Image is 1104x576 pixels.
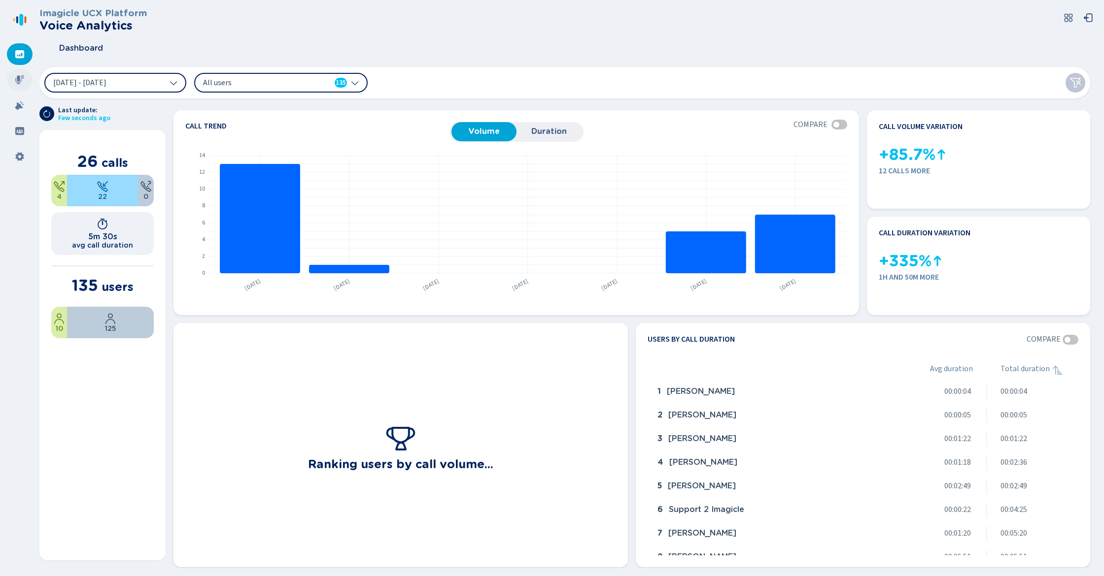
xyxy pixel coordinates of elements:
[59,44,103,53] span: Dashboard
[51,175,67,206] div: 15.38%
[654,406,891,425] div: Nicola Boscolo
[654,382,891,402] div: Anas Assil
[668,411,736,419] span: [PERSON_NAME]
[15,75,25,85] svg: mic-fill
[199,168,205,176] text: 12
[600,277,619,292] text: [DATE]
[7,120,33,142] div: Groups
[654,500,891,520] div: Support 2 Imagicle
[879,122,963,131] h4: Call volume variation
[308,454,493,471] h3: Ranking users by call volume...
[58,106,110,114] span: Last update:
[1000,458,1027,467] span: 00:02:36
[57,192,62,200] span: 4
[67,175,138,206] div: 84.62%
[944,387,971,396] span: 00:00:04
[138,175,154,206] div: 0%
[944,434,971,443] span: 00:01:22
[1000,529,1027,538] span: 00:05:20
[944,411,971,419] span: 00:00:05
[67,307,154,338] div: 92.59%
[1052,364,1064,376] svg: sortAscending
[521,127,577,136] span: Duration
[667,387,735,396] span: [PERSON_NAME]
[199,185,205,193] text: 10
[657,552,662,561] span: 8
[931,255,943,267] svg: kpi-up
[668,434,736,443] span: [PERSON_NAME]
[668,529,736,538] span: [PERSON_NAME]
[7,146,33,167] div: Settings
[51,307,67,338] div: 7.41%
[944,529,971,538] span: 00:01:20
[879,166,1078,175] span: 12 calls more
[654,547,891,567] div: Ahmed Antar
[97,218,108,230] svg: timer
[1000,364,1050,376] span: Total duration
[654,453,891,473] div: Omar Radwan
[1069,77,1081,89] svg: funnel-disabled
[1000,364,1078,376] div: Total duration
[657,411,662,419] span: 2
[102,280,134,294] span: users
[170,79,177,87] svg: chevron-down
[202,235,205,244] text: 4
[202,201,205,210] text: 8
[1052,364,1064,376] div: Sorted ascending, click to sort descending
[104,313,116,324] svg: user-profile
[1027,335,1061,344] span: Compare
[657,387,661,396] span: 1
[39,8,147,19] h3: Imagicle UCX Platform
[517,122,582,141] button: Duration
[72,276,98,295] span: 135
[668,552,736,561] span: [PERSON_NAME]
[7,69,33,91] div: Recordings
[930,364,973,376] span: Avg duration
[511,277,530,292] text: [DATE]
[336,78,346,88] span: 135
[351,79,359,87] svg: chevron-down
[72,241,133,249] h2: avg call duration
[202,269,205,277] text: 0
[143,192,148,200] span: 0
[944,458,971,467] span: 00:01:18
[56,324,63,332] span: 10
[793,120,828,129] span: Compare
[654,477,891,496] div: Ahmad Alkhalili
[657,434,662,443] span: 3
[1000,552,1027,561] span: 00:05:51
[935,149,947,160] svg: kpi-up
[451,122,517,141] button: Volume
[669,505,744,514] span: Support 2 Imagicle
[44,73,186,93] button: [DATE] - [DATE]
[202,219,205,227] text: 6
[879,252,931,270] span: +335%
[39,19,147,32] h2: Voice Analytics
[669,458,737,467] span: [PERSON_NAME]
[1000,481,1027,490] span: 00:02:49
[648,335,735,345] h4: Users by call duration
[1066,73,1085,93] button: Clear filters
[53,79,106,87] span: [DATE] - [DATE]
[879,146,935,164] span: +85.7%
[203,77,316,88] span: All users
[58,114,110,122] span: Few seconds ago
[97,181,108,192] svg: telephone-inbound
[456,127,512,136] span: Volume
[1000,411,1027,419] span: 00:00:05
[77,152,98,171] span: 26
[421,277,441,292] text: [DATE]
[98,192,107,200] span: 22
[654,429,891,449] div: Massimiliano Prando
[15,49,25,59] svg: dashboard-filled
[332,277,351,292] text: [DATE]
[778,277,797,292] text: [DATE]
[202,252,205,260] text: 2
[1000,387,1027,396] span: 00:00:04
[140,181,152,192] svg: unknown-call
[15,126,25,136] svg: groups-filled
[243,277,262,292] text: [DATE]
[88,232,117,241] h1: 5m 30s
[879,273,1078,282] span: 1h and 50m more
